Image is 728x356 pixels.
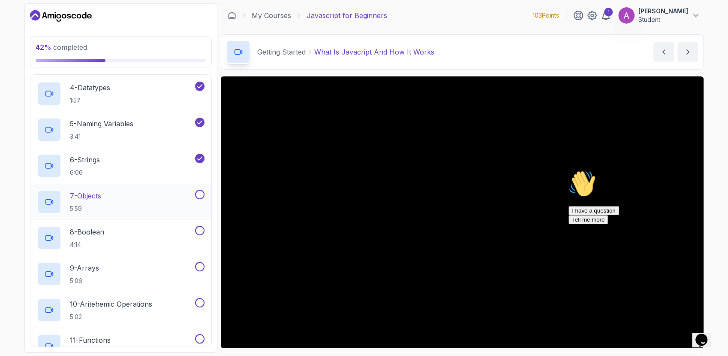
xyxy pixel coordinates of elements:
a: 1 [601,10,611,21]
button: I have a question [3,40,54,49]
button: 4-Datatypes1:57 [37,82,205,106]
p: 4:14 [70,240,104,249]
button: 8-Boolean4:14 [37,226,205,250]
a: My Courses [252,10,291,21]
p: Javascript for Beginners [307,10,387,21]
button: 7-Objects5:59 [37,190,205,214]
p: 7 - Objects [70,191,101,201]
p: Getting Started [257,47,306,57]
a: Dashboard [228,11,236,20]
iframe: chat widget [692,322,719,347]
img: user profile image [618,7,635,24]
p: 4 - Datatypes [70,82,110,93]
p: 10 - Aritehemic Operations [70,299,152,309]
p: 11 - Functions [70,335,111,345]
button: 10-Aritehemic Operations5:02 [37,298,205,322]
p: 8 - Boolean [70,227,104,237]
p: 5:02 [70,313,152,321]
a: Dashboard [30,9,92,23]
iframe: chat widget [565,167,719,317]
p: 5 - Naming Variables [70,119,133,129]
p: 3:41 [70,132,133,141]
button: 5-Naming Variables3:41 [37,118,205,142]
p: 5:06 [70,277,99,285]
button: 9-Arrays5:06 [37,262,205,286]
p: 9 - Arrays [70,263,99,273]
p: 1:57 [70,96,110,105]
span: completed [36,43,87,52]
button: next content [677,42,698,62]
div: 1 [604,8,613,16]
div: 👋Hi! How can we help?I have a questionTell me more [3,3,158,58]
button: 6-Strings6:06 [37,154,205,178]
p: Student [638,15,688,24]
span: Hi! How can we help? [3,26,85,32]
p: 6 - Strings [70,155,100,165]
p: What Is Javacript And How It Works [314,47,434,57]
span: 42 % [36,43,51,52]
img: :wave: [3,3,31,31]
button: Tell me more [3,49,43,58]
p: 5:59 [70,204,101,213]
p: 103 Points [532,11,559,20]
button: previous content [653,42,674,62]
button: user profile image[PERSON_NAME]Student [618,7,700,24]
p: 6:06 [70,168,100,177]
p: [PERSON_NAME] [638,7,688,15]
iframe: 2 - What is Javacript and How it works [221,76,704,348]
